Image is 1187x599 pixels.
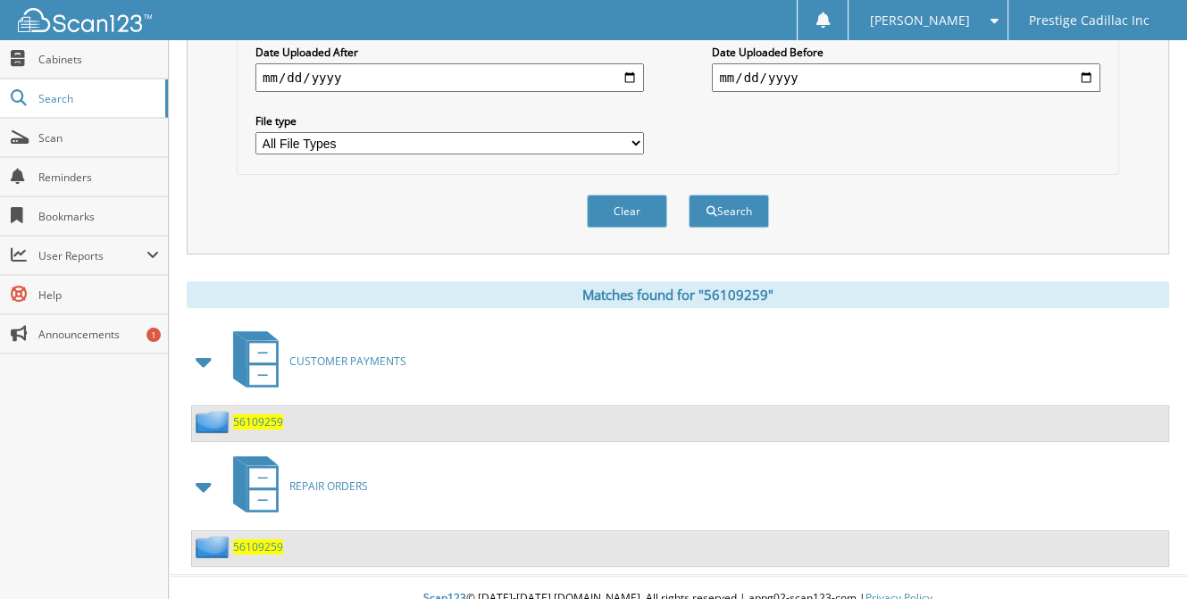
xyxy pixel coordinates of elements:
span: Help [38,287,159,303]
img: folder2.png [196,411,233,433]
span: Bookmarks [38,209,159,224]
label: Date Uploaded After [255,45,644,60]
span: CUSTOMER PAYMENTS [289,354,406,369]
label: File type [255,113,644,129]
div: Matches found for "56109259" [187,281,1169,308]
a: CUSTOMER PAYMENTS [222,326,406,396]
img: scan123-logo-white.svg [18,8,152,32]
span: Reminders [38,170,159,185]
button: Search [689,195,769,228]
span: Announcements [38,327,159,342]
img: folder2.png [196,536,233,558]
div: 1 [146,328,161,342]
span: Search [38,91,156,106]
button: Clear [587,195,667,228]
span: [PERSON_NAME] [870,15,970,26]
input: start [255,63,644,92]
label: Date Uploaded Before [712,45,1100,60]
a: REPAIR ORDERS [222,451,368,521]
a: 56109259 [233,539,283,554]
span: Prestige Cadillac Inc [1029,15,1149,26]
input: end [712,63,1100,92]
a: 56109259 [233,414,283,429]
span: Scan [38,130,159,146]
span: Cabinets [38,52,159,67]
span: User Reports [38,248,146,263]
span: REPAIR ORDERS [289,478,368,494]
